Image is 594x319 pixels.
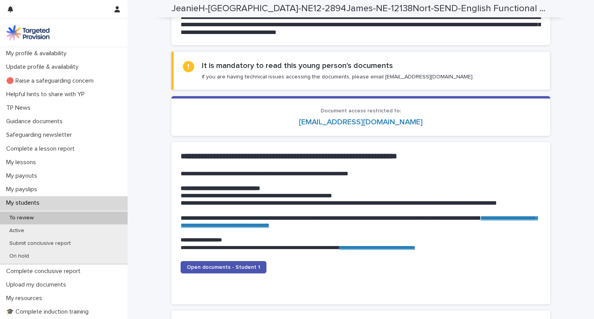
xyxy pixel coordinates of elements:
p: My payslips [3,186,43,193]
p: 🎓 Complete induction training [3,308,95,316]
a: [EMAIL_ADDRESS][DOMAIN_NAME] [299,118,423,126]
h2: JeanieH-TYNE-NE12-2894James-NE-12138Nort-SEND-English Functional Skills Maths Functional Skills M... [171,3,547,14]
p: On hold [3,253,35,260]
p: TP News [3,104,37,112]
p: If you are having technical issues accessing the documents, please email [EMAIL_ADDRESS][DOMAIN_N... [202,73,474,80]
span: Document access restricted to: [321,108,401,114]
h2: It is mandatory to read this young person's documents [202,61,393,70]
p: To review [3,215,40,221]
p: My students [3,199,46,207]
p: Guidance documents [3,118,69,125]
p: My profile & availability [3,50,73,57]
p: My lessons [3,159,42,166]
p: Upload my documents [3,281,72,288]
p: Active [3,227,31,234]
p: Helpful hints to share with YP [3,91,91,98]
span: Open documents - Student 1 [187,265,260,270]
p: Safeguarding newsletter [3,131,78,139]
p: Complete a lesson report [3,145,81,153]
p: Update profile & availability [3,63,85,71]
a: Open documents - Student 1 [181,261,266,273]
p: My payouts [3,172,43,180]
img: M5nRWzHhSzIhMunXDL62 [6,25,49,41]
p: Complete conclusive report [3,268,87,275]
p: 🔴 Raise a safeguarding concern [3,77,100,85]
p: Submit conclusive report [3,240,77,247]
p: My resources [3,295,48,302]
